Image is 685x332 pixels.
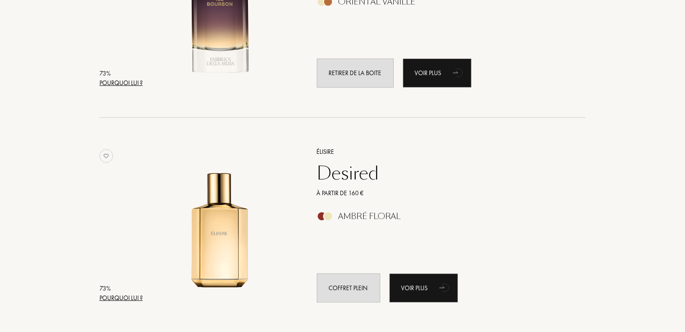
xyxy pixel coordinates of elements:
[99,69,143,78] div: 73 %
[310,162,572,184] a: Desired
[99,149,113,163] img: no_like_p.png
[146,136,303,313] a: Desired Élisire
[436,278,454,296] div: animation
[310,147,572,157] a: Élisire
[389,274,458,303] a: Voir plusanimation
[338,211,401,221] div: Ambré Floral
[99,293,143,303] div: Pourquoi lui ?
[99,78,143,88] div: Pourquoi lui ?
[99,284,143,293] div: 73 %
[310,188,572,198] a: À partir de 160 €
[317,274,380,303] div: Coffret plein
[389,274,458,303] div: Voir plus
[317,58,394,88] div: Retirer de la boite
[403,58,472,88] div: Voir plus
[310,214,572,224] a: Ambré Floral
[146,146,296,296] img: Desired Élisire
[450,63,468,81] div: animation
[403,58,472,88] a: Voir plusanimation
